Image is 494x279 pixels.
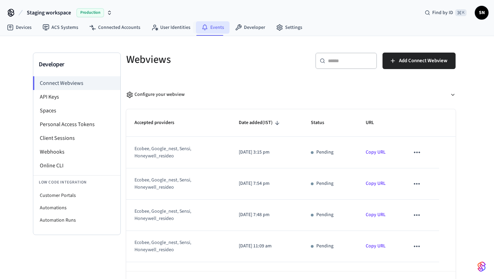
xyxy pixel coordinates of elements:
li: Automation Runs [33,214,120,226]
span: ⌘ K [455,9,467,16]
p: Pending [316,180,333,187]
span: Production [77,8,104,17]
p: [DATE] 7:48 pm [239,211,294,219]
a: Developer [230,21,271,34]
h3: Developer [39,60,115,69]
img: SeamLogoGradient.69752ec5.svg [478,261,486,272]
span: URL [366,118,383,128]
h5: Webviews [126,53,287,67]
li: API Keys [33,90,120,104]
a: Copy URL [366,211,386,218]
a: Copy URL [366,180,386,187]
li: Personal Access Tokens [33,118,120,131]
a: Copy URL [366,149,386,156]
p: [DATE] 11:09 am [239,243,294,250]
a: ACS Systems [37,21,84,34]
li: Webhooks [33,145,120,159]
div: ecobee, google_nest, sensi, honeywell_resideo [134,145,213,160]
li: Spaces [33,104,120,118]
p: Pending [316,211,333,219]
button: Add Connect Webview [383,53,456,69]
a: Devices [1,21,37,34]
span: Status [311,118,333,128]
span: Find by ID [432,9,453,16]
li: Connect Webviews [33,76,120,90]
a: Copy URL [366,243,386,249]
p: [DATE] 3:15 pm [239,149,294,156]
a: Events [196,21,230,34]
p: [DATE] 7:54 pm [239,180,294,187]
span: Date added(IST) [239,118,282,128]
button: SN [475,6,489,20]
span: Accepted providers [134,118,183,128]
button: Configure your webview [126,86,456,104]
li: Automations [33,202,120,214]
span: SN [475,7,488,19]
span: Add Connect Webview [399,56,447,65]
a: Settings [271,21,308,34]
span: Staging workspace [27,9,71,17]
div: ecobee, google_nest, sensi, honeywell_resideo [134,177,213,191]
li: Online CLI [33,159,120,172]
li: Low Code Integration [33,175,120,189]
a: Connected Accounts [84,21,146,34]
div: ecobee, google_nest, sensi, honeywell_resideo [134,239,213,254]
div: Find by ID⌘ K [419,7,472,19]
div: ecobee, google_nest, sensi, honeywell_resideo [134,208,213,222]
a: User Identities [146,21,196,34]
li: Customer Portals [33,189,120,202]
li: Client Sessions [33,131,120,145]
div: Configure your webview [126,91,185,98]
p: Pending [316,149,333,156]
p: Pending [316,243,333,250]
